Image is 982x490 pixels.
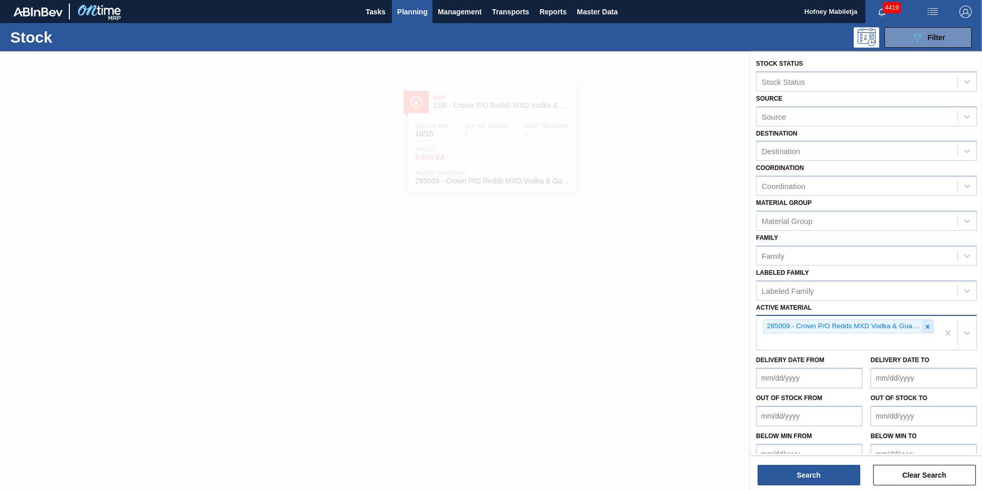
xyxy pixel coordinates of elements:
label: Destination [756,130,797,137]
input: mm/dd/yyyy [756,368,862,388]
div: Coordination [762,182,805,191]
input: mm/dd/yyyy [756,406,862,426]
span: 4419 [883,2,901,13]
img: userActions [927,6,939,18]
button: Filter [884,27,972,48]
span: Tasks [364,6,387,18]
div: Material Group [762,216,813,225]
button: Notifications [865,5,898,19]
label: Out of Stock from [756,394,822,402]
span: Reports [539,6,566,18]
label: Coordination [756,164,804,172]
label: Labeled Family [756,269,809,276]
div: Stock Status [762,77,805,86]
div: Destination [762,147,800,156]
label: Source [756,95,782,102]
input: mm/dd/yyyy [871,406,977,426]
input: mm/dd/yyyy [871,368,977,388]
label: Delivery Date to [871,356,929,364]
span: Management [438,6,482,18]
input: mm/dd/yyyy [756,444,862,464]
label: Below Min from [756,432,812,440]
div: 285009 - Crown P/O Redds MXD Vodka & Guarana [764,320,922,333]
label: Stock Status [756,60,803,67]
label: Out of Stock to [871,394,927,402]
img: TNhmsLtSVTkK8tSr43FrP2fwEKptu5GPRR3wAAAABJRU5ErkJggg== [13,7,63,16]
span: Transports [492,6,529,18]
span: Master Data [577,6,617,18]
div: Family [762,251,784,260]
div: Programming: no user selected [854,27,879,48]
input: mm/dd/yyyy [871,444,977,464]
label: Family [756,234,778,241]
span: Filter [928,33,945,42]
label: Below Min to [871,432,917,440]
div: Source [762,112,786,121]
label: Material Group [756,199,811,206]
span: Planning [397,6,427,18]
h1: Stock [10,31,164,43]
label: Delivery Date from [756,356,824,364]
img: Logout [959,6,972,18]
div: Labeled Family [762,286,814,295]
label: Active Material [756,304,811,311]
